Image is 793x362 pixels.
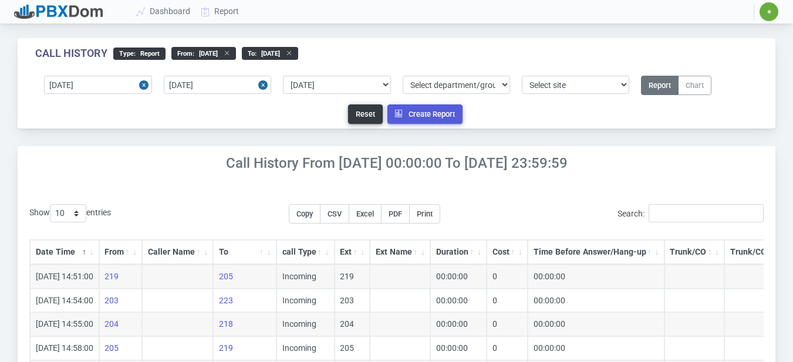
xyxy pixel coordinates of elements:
[487,312,528,336] td: 0
[664,240,725,265] th: Trunk/CO: activate to sort column ascending
[409,204,440,224] button: Print
[417,209,433,218] span: Print
[335,336,370,360] td: 205
[487,289,528,313] td: 0
[219,343,233,353] a: 219
[164,76,271,94] input: End date
[617,204,764,222] label: Search:
[142,240,213,265] th: Caller Name: activate to sort column ascending
[370,240,430,265] th: Ext Name: activate to sort column ascending
[430,289,487,313] td: 00:00:00
[30,312,99,336] td: [DATE] 14:55:00
[194,50,218,57] span: [DATE]
[349,204,382,224] button: Excel
[30,265,99,289] td: [DATE] 14:51:00
[328,209,342,218] span: CSV
[35,47,107,60] div: Call History
[30,240,99,265] th: Date Time: activate to sort column descending
[276,240,335,265] th: call Type: activate to sort column ascending
[487,240,528,265] th: Cost: activate to sort column ascending
[649,204,764,222] input: Search:
[641,76,679,95] button: Report
[258,76,271,94] button: Close
[389,209,402,218] span: PDF
[213,240,276,265] th: To: activate to sort column ascending
[335,240,370,265] th: Ext: activate to sort column ascending
[528,336,664,360] td: 00:00:00
[387,104,463,124] button: Create Report
[759,2,779,22] button: ✷
[678,76,711,95] button: Chart
[196,1,245,22] a: Report
[276,265,335,289] td: Incoming
[50,204,86,222] select: Showentries
[276,312,335,336] td: Incoming
[242,47,298,60] div: to :
[528,289,664,313] td: 00:00:00
[320,204,349,224] button: CSV
[171,47,236,60] div: From :
[29,204,111,222] label: Show entries
[276,336,335,360] td: Incoming
[257,50,280,57] span: [DATE]
[136,50,160,57] span: Report
[219,296,233,305] a: 223
[104,296,119,305] a: 203
[219,272,233,281] a: 205
[335,312,370,336] td: 204
[767,8,772,15] span: ✷
[381,204,410,224] button: PDF
[44,76,151,94] input: Start date
[348,104,383,124] button: Reset
[335,265,370,289] td: 219
[528,265,664,289] td: 00:00:00
[104,343,119,353] a: 205
[335,289,370,313] td: 203
[30,336,99,360] td: [DATE] 14:58:00
[18,155,775,172] h4: Call History From [DATE] 00:00:00 to [DATE] 23:59:59
[296,209,313,218] span: Copy
[528,312,664,336] td: 00:00:00
[487,265,528,289] td: 0
[113,48,166,60] div: type :
[276,289,335,313] td: Incoming
[219,319,233,329] a: 218
[487,336,528,360] td: 0
[99,240,143,265] th: From: activate to sort column ascending
[430,265,487,289] td: 00:00:00
[139,76,152,94] button: Close
[528,240,664,265] th: Time Before Answer/Hang-up: activate to sort column ascending
[356,209,374,218] span: Excel
[30,289,99,313] td: [DATE] 14:54:00
[430,312,487,336] td: 00:00:00
[104,319,119,329] a: 204
[430,336,487,360] td: 00:00:00
[104,272,119,281] a: 219
[289,204,320,224] button: Copy
[131,1,196,22] a: Dashboard
[430,240,487,265] th: Duration: activate to sort column ascending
